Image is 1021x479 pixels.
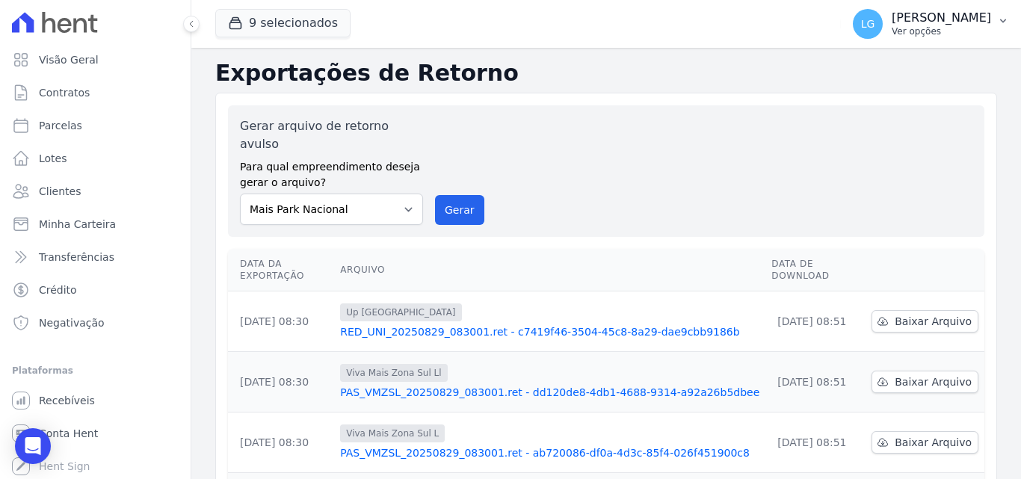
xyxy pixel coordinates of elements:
[6,275,185,305] a: Crédito
[861,19,875,29] span: LG
[6,209,185,239] a: Minha Carteira
[39,118,82,133] span: Parcelas
[39,217,116,232] span: Minha Carteira
[39,85,90,100] span: Contratos
[895,435,972,450] span: Baixar Arquivo
[6,386,185,415] a: Recebíveis
[6,45,185,75] a: Visão Geral
[872,431,978,454] a: Baixar Arquivo
[6,308,185,338] a: Negativação
[765,291,866,352] td: [DATE] 08:51
[765,249,866,291] th: Data de Download
[765,412,866,473] td: [DATE] 08:51
[892,10,991,25] p: [PERSON_NAME]
[39,315,105,330] span: Negativação
[841,3,1021,45] button: LG [PERSON_NAME] Ver opções
[215,60,997,87] h2: Exportações de Retorno
[39,282,77,297] span: Crédito
[39,151,67,166] span: Lotes
[340,445,759,460] a: PAS_VMZSL_20250829_083001.ret - ab720086-df0a-4d3c-85f4-026f451900c8
[340,385,759,400] a: PAS_VMZSL_20250829_083001.ret - dd120de8-4db1-4688-9314-a92a26b5dbee
[340,303,461,321] span: Up [GEOGRAPHIC_DATA]
[6,78,185,108] a: Contratos
[340,324,759,339] a: RED_UNI_20250829_083001.ret - c7419f46-3504-45c8-8a29-dae9cbb9186b
[228,352,334,412] td: [DATE] 08:30
[240,117,423,153] label: Gerar arquivo de retorno avulso
[6,111,185,140] a: Parcelas
[6,242,185,272] a: Transferências
[228,249,334,291] th: Data da Exportação
[12,362,179,380] div: Plataformas
[39,250,114,265] span: Transferências
[6,143,185,173] a: Lotes
[228,412,334,473] td: [DATE] 08:30
[892,25,991,37] p: Ver opções
[872,371,978,393] a: Baixar Arquivo
[895,314,972,329] span: Baixar Arquivo
[215,9,351,37] button: 9 selecionados
[39,393,95,408] span: Recebíveis
[334,249,765,291] th: Arquivo
[340,364,447,382] span: Viva Mais Zona Sul Ll
[228,291,334,352] td: [DATE] 08:30
[39,426,98,441] span: Conta Hent
[6,176,185,206] a: Clientes
[240,153,423,191] label: Para qual empreendimento deseja gerar o arquivo?
[765,352,866,412] td: [DATE] 08:51
[6,418,185,448] a: Conta Hent
[872,310,978,333] a: Baixar Arquivo
[895,374,972,389] span: Baixar Arquivo
[435,195,484,225] button: Gerar
[340,424,445,442] span: Viva Mais Zona Sul L
[15,428,51,464] div: Open Intercom Messenger
[39,184,81,199] span: Clientes
[39,52,99,67] span: Visão Geral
